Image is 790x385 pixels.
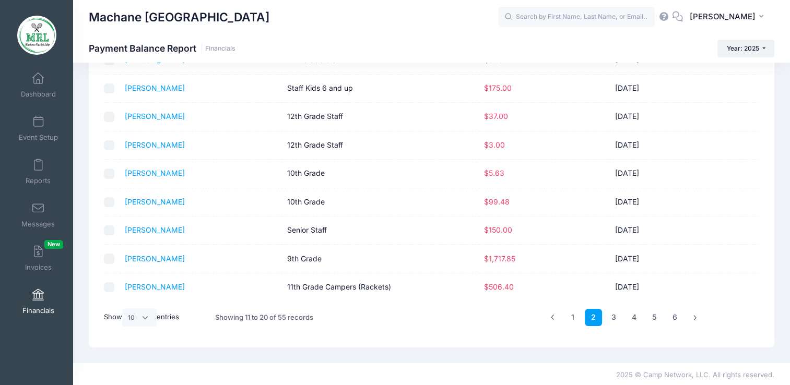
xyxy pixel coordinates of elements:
a: [PERSON_NAME] [125,169,185,177]
td: [DATE] [610,131,741,160]
img: Machane Racket Lake [17,16,56,55]
a: [PERSON_NAME] [125,83,185,92]
td: Senior Staff [282,216,479,245]
span: Invoices [25,263,52,272]
span: Event Setup [19,133,58,142]
span: Financials [22,306,54,315]
a: [PERSON_NAME] [125,140,185,149]
a: 6 [666,309,683,326]
span: $1,717.85 [484,254,515,263]
select: Showentries [122,308,157,326]
td: 12th Grade Staff [282,103,479,131]
h1: Machane [GEOGRAPHIC_DATA] [89,5,269,29]
div: Showing 11 to 20 of 55 records [215,306,313,330]
span: $150.00 [484,225,512,234]
a: Dashboard [14,67,63,103]
h1: Payment Balance Report [89,43,235,54]
a: [PERSON_NAME] [125,225,185,234]
td: 9th Grade [282,245,479,273]
td: [DATE] [610,160,741,188]
a: 2 [585,309,602,326]
span: Reports [26,176,51,185]
td: [DATE] [610,245,741,273]
td: [DATE] [610,216,741,245]
span: $37.00 [484,112,508,121]
a: Event Setup [14,110,63,147]
a: [PERSON_NAME] [125,112,185,121]
a: 1 [564,309,582,326]
span: $67.67 [484,55,508,64]
span: $5.63 [484,169,504,177]
a: 3 [605,309,622,326]
td: 10th Grade [282,160,479,188]
input: Search by First Name, Last Name, or Email... [498,7,655,28]
span: [PERSON_NAME] [690,11,756,22]
td: [DATE] [610,273,741,301]
td: [DATE] [610,188,741,216]
a: [PERSON_NAME] [125,254,185,263]
span: $506.40 [484,282,514,291]
a: Financials [205,45,235,53]
td: 10th Grade [282,188,479,216]
span: 2025 © Camp Network, LLC. All rights reserved. [616,370,774,379]
button: Year: 2025 [717,40,774,57]
button: [PERSON_NAME] [683,5,774,29]
td: Staff Kids 6 and up [282,75,479,103]
a: [PERSON_NAME] [125,197,185,206]
a: 5 [646,309,663,326]
td: [DATE] [610,75,741,103]
span: Dashboard [21,90,56,99]
span: Year: 2025 [727,44,759,52]
label: Show entries [104,308,179,326]
a: [PERSON_NAME] [125,55,185,64]
span: $3.00 [484,140,505,149]
td: [DATE] [610,103,741,131]
a: Financials [14,283,63,320]
a: 4 [626,309,643,326]
a: [PERSON_NAME] [125,282,185,291]
a: Messages [14,197,63,233]
span: $99.48 [484,197,510,206]
a: InvoicesNew [14,240,63,276]
span: $175.00 [484,83,512,92]
span: Messages [21,220,55,228]
td: 12th Grade Staff [282,131,479,160]
a: Reports [14,153,63,190]
td: 11th Grade Campers (Rackets) [282,273,479,301]
span: New [44,240,63,249]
